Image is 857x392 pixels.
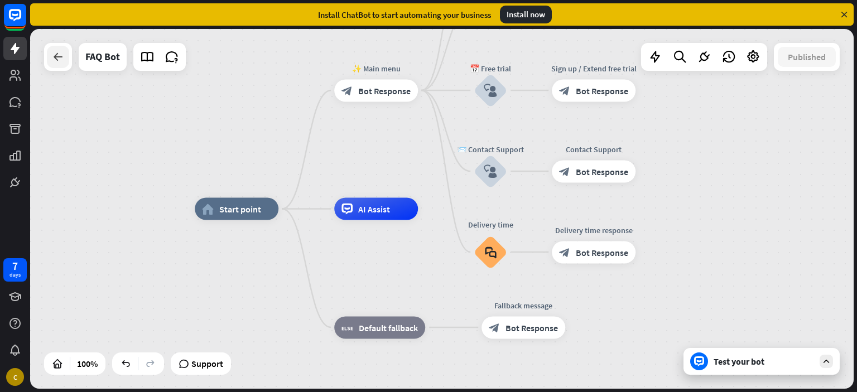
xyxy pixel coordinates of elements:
span: Bot Response [576,85,628,96]
span: Start point [219,204,261,215]
div: Sign up / Extend free trial [543,62,644,74]
div: ✨ Main menu [326,62,426,74]
span: Support [191,355,223,372]
i: block_user_input [484,84,497,97]
div: C [6,368,24,386]
div: Install ChatBot to start automating your business [318,9,491,20]
span: Bot Response [505,322,558,333]
div: Delivery time response [543,224,644,235]
i: block_bot_response [341,85,353,96]
span: Bot Response [358,85,411,96]
span: Default fallback [359,322,418,333]
i: block_faq [485,246,497,258]
div: Fallback message [473,299,574,311]
span: Bot Response [576,246,628,258]
div: Contact Support [543,143,644,154]
div: 7 [12,261,18,271]
div: Delivery time [465,219,516,230]
div: Test your bot [714,356,814,367]
i: home_2 [202,204,214,215]
div: FAQ Bot [85,43,120,71]
div: Install now [500,6,552,23]
div: 📨 Contact Support [457,143,524,154]
button: Open LiveChat chat widget [9,4,42,38]
span: AI Assist [358,204,390,215]
div: 100% [74,355,101,372]
i: block_fallback [341,322,353,333]
i: block_bot_response [559,246,570,258]
i: block_bot_response [559,166,570,177]
i: block_user_input [484,164,497,178]
a: 7 days [3,258,27,282]
div: 📅 Free trial [457,62,524,74]
button: Published [778,47,836,67]
i: block_bot_response [489,322,500,333]
span: Bot Response [576,166,628,177]
i: block_bot_response [559,85,570,96]
div: days [9,271,21,279]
